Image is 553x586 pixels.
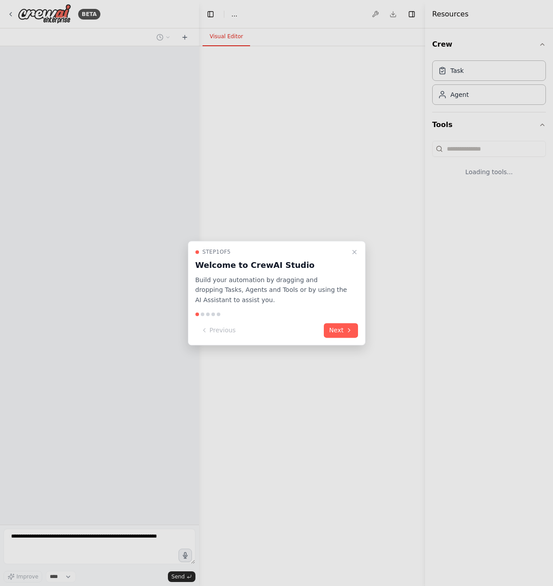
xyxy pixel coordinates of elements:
[203,248,231,255] span: Step 1 of 5
[349,247,360,257] button: Close walkthrough
[204,8,217,20] button: Hide left sidebar
[195,259,347,271] h3: Welcome to CrewAI Studio
[324,323,358,338] button: Next
[195,323,241,338] button: Previous
[195,275,347,305] p: Build your automation by dragging and dropping Tasks, Agents and Tools or by using the AI Assista...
